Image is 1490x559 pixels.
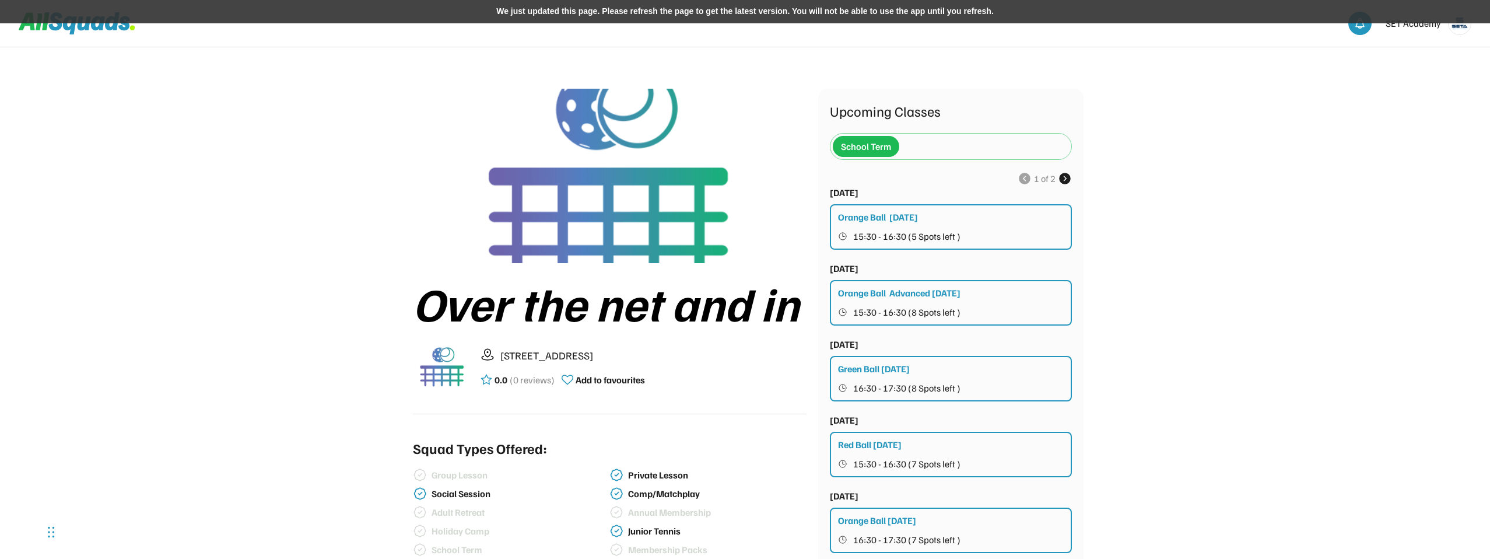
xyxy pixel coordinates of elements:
[1354,18,1366,29] img: bell-03%20%281%29.svg
[628,544,804,555] div: Membership Packs
[500,348,807,364] div: [STREET_ADDRESS]
[838,438,902,452] div: Red Ball [DATE]
[838,305,1065,320] button: 15:30 - 16:30 (8 Spots left )
[413,543,427,557] img: check-verified-01%20%281%29.svg
[853,535,960,544] span: 16:30 - 17:30 (7 Spots left )
[413,487,427,501] img: check-verified-01.svg
[432,488,608,499] div: Social Session
[609,524,623,538] img: check-verified-01.svg
[853,459,960,469] span: 15:30 - 16:30 (7 Spots left )
[609,468,623,482] img: check-verified-01.svg
[609,487,623,501] img: check-verified-01.svg
[413,338,471,396] img: 1000005499.png
[838,456,1065,471] button: 15:30 - 16:30 (7 Spots left )
[830,413,858,427] div: [DATE]
[838,286,960,300] div: Orange Ball Advanced [DATE]
[576,373,645,387] div: Add to favourites
[1034,172,1056,186] div: 1 of 2
[609,505,623,519] img: check-verified-01%20%281%29.svg
[853,383,960,393] span: 16:30 - 17:30 (8 Spots left )
[830,261,858,275] div: [DATE]
[838,229,1065,244] button: 15:30 - 16:30 (5 Spots left )
[432,526,608,537] div: Holiday Camp
[841,139,891,153] div: School Term
[510,373,555,387] div: (0 reviews)
[1449,12,1471,34] img: SETA%20new%20logo%20blue.png
[838,362,910,376] div: Green Ball [DATE]
[838,380,1065,396] button: 16:30 - 17:30 (8 Spots left )
[413,438,547,459] div: Squad Types Offered:
[628,507,804,518] div: Annual Membership
[830,489,858,503] div: [DATE]
[628,488,804,499] div: Comp/Matchplay
[449,89,770,263] img: 1000005499.png
[609,543,623,557] img: check-verified-01%20%281%29.svg
[838,532,1065,547] button: 16:30 - 17:30 (7 Spots left )
[830,337,858,351] div: [DATE]
[838,513,916,527] div: Orange Ball [DATE]
[413,277,807,329] div: Over the net and in
[432,470,608,481] div: Group Lesson
[628,470,804,481] div: Private Lesson
[413,505,427,519] img: check-verified-01%20%281%29.svg
[495,373,507,387] div: 0.0
[830,100,1072,121] div: Upcoming Classes
[432,544,608,555] div: School Term
[853,308,960,317] span: 15:30 - 16:30 (8 Spots left )
[413,468,427,482] img: check-verified-01%20%281%29.svg
[432,507,608,518] div: Adult Retreat
[628,526,804,537] div: Junior Tennis
[413,524,427,538] img: check-verified-01%20%281%29.svg
[1386,16,1441,30] div: SET Academy
[853,232,960,241] span: 15:30 - 16:30 (5 Spots left )
[838,210,918,224] div: Orange Ball [DATE]
[830,186,858,200] div: [DATE]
